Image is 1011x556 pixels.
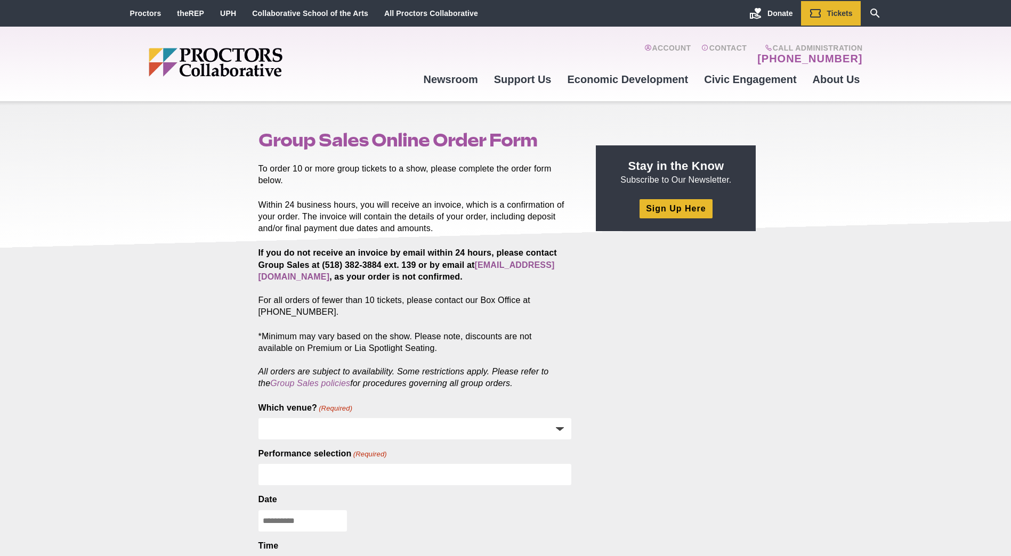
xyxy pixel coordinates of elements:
[318,404,353,413] span: (Required)
[767,9,792,18] span: Donate
[384,9,478,18] a: All Proctors Collaborative
[258,247,572,317] p: For all orders of fewer than 10 tickets, please contact our Box Office at [PHONE_NUMBER].
[696,65,804,94] a: Civic Engagement
[258,494,277,505] label: Date
[827,9,853,18] span: Tickets
[270,379,350,388] a: Group Sales policies
[861,1,889,26] a: Search
[258,402,353,414] label: Which venue?
[754,44,862,52] span: Call Administration
[258,331,572,389] p: *Minimum may vary based on the show. Please note, discounts are not available on Premium or Lia S...
[149,48,365,77] img: Proctors logo
[596,244,756,377] iframe: Advertisement
[258,163,572,186] p: To order 10 or more group tickets to a show, please complete the order form below.
[644,44,691,65] a: Account
[741,1,800,26] a: Donate
[177,9,204,18] a: theREP
[596,388,756,521] iframe: Advertisement
[805,65,868,94] a: About Us
[352,449,387,459] span: (Required)
[258,540,279,552] legend: Time
[701,44,747,65] a: Contact
[640,199,712,218] a: Sign Up Here
[258,260,555,281] a: [EMAIL_ADDRESS][DOMAIN_NAME]
[415,65,486,94] a: Newsroom
[628,159,724,173] strong: Stay in the Know
[130,9,161,18] a: Proctors
[486,65,560,94] a: Support Us
[757,52,862,65] a: [PHONE_NUMBER]
[258,248,557,281] strong: If you do not receive an invoice by email within 24 hours, please contact Group Sales at (518) 38...
[609,158,743,186] p: Subscribe to Our Newsletter.
[801,1,861,26] a: Tickets
[258,448,387,460] label: Performance selection
[258,367,549,388] em: All orders are subject to availability. Some restrictions apply. Please refer to the for procedur...
[258,130,572,150] h1: Group Sales Online Order Form
[560,65,697,94] a: Economic Development
[252,9,368,18] a: Collaborative School of the Arts
[220,9,236,18] a: UPH
[258,199,572,234] p: Within 24 business hours, you will receive an invoice, which is a confirmation of your order. The...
